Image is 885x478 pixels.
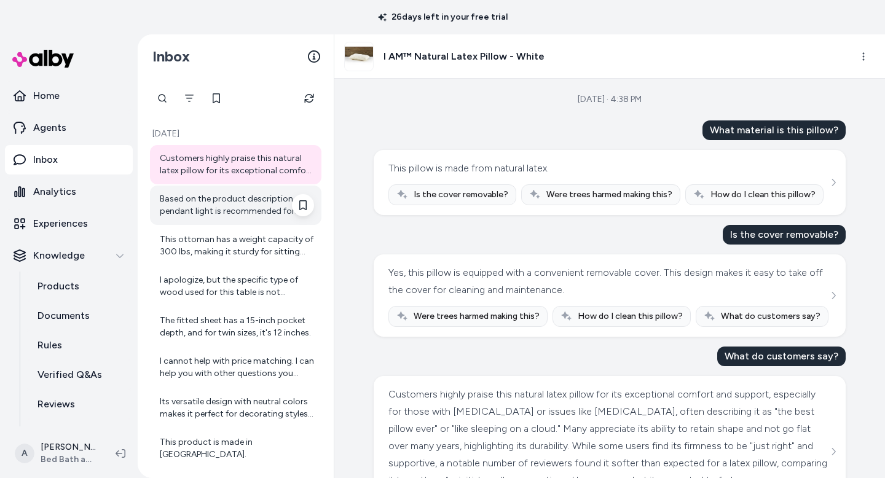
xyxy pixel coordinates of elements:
div: I apologize, but the specific type of wood used for this table is not mentioned in the product de... [160,274,314,299]
span: How do I clean this pillow? [710,189,816,201]
p: Experiences [33,216,88,231]
p: Rules [37,338,62,353]
a: Documents [25,301,133,331]
a: I cannot help with price matching. I can help you with other questions you have. [150,348,321,387]
div: This product is made in [GEOGRAPHIC_DATA]. [160,436,314,461]
button: See more [826,444,841,459]
a: Experiences [5,209,133,238]
img: alby Logo [12,50,74,68]
span: Bed Bath and Beyond [41,453,96,466]
p: 26 days left in your free trial [371,11,515,23]
span: How do I clean this pillow? [578,310,683,323]
p: Knowledge [33,248,85,263]
a: Agents [5,113,133,143]
p: Verified Q&As [37,367,102,382]
p: Documents [37,308,90,323]
button: See more [826,175,841,190]
a: Verified Q&As [25,360,133,390]
h2: Inbox [152,47,190,66]
span: A [15,444,34,463]
a: Home [5,81,133,111]
p: Agents [33,120,66,135]
p: Inbox [33,152,58,167]
div: This pillow is made from natural latex. [388,160,549,177]
span: Were trees harmed making this? [414,310,540,323]
a: Based on the product description, this pendant light is recommended for indoor spaces such as you... [150,186,321,225]
a: Customers highly praise this natural latex pillow for its exceptional comfort and support, especi... [150,145,321,184]
button: Filter [177,86,202,111]
div: The fitted sheet has a 15-inch pocket depth, and for twin sizes, it's 12 inches. [160,315,314,339]
a: Rules [25,331,133,360]
div: What material is this pillow? [702,120,846,140]
a: Its versatile design with neutral colors makes it perfect for decorating styles from coastal to f... [150,388,321,428]
a: Inbox [5,145,133,174]
img: I-AM%E2%84%A2-Natural-Latex-Pillow.jpg [345,42,373,71]
div: Customers highly praise this natural latex pillow for its exceptional comfort and support, especi... [160,152,314,177]
div: [DATE] · 4:38 PM [578,93,642,106]
h3: I AM™ Natural Latex Pillow - White [383,49,545,64]
button: Knowledge [5,241,133,270]
a: Survey Questions [25,419,133,449]
a: The fitted sheet has a 15-inch pocket depth, and for twin sizes, it's 12 inches. [150,307,321,347]
div: Based on the product description, this pendant light is recommended for indoor spaces such as you... [160,193,314,217]
span: What do customers say? [721,310,820,323]
p: [DATE] [150,128,321,140]
button: See more [826,288,841,303]
a: Products [25,272,133,301]
a: Reviews [25,390,133,419]
a: This ottoman has a weight capacity of 300 lbs, making it sturdy for sitting and use. [150,226,321,265]
div: Is the cover removable? [723,225,846,245]
a: This product is made in [GEOGRAPHIC_DATA]. [150,429,321,468]
div: What do customers say? [717,347,846,366]
span: Is the cover removable? [414,189,508,201]
p: Analytics [33,184,76,199]
p: [PERSON_NAME] [41,441,96,453]
div: I cannot help with price matching. I can help you with other questions you have. [160,355,314,380]
span: Were trees harmed making this? [546,189,672,201]
div: This ottoman has a weight capacity of 300 lbs, making it sturdy for sitting and use. [160,233,314,258]
button: Refresh [297,86,321,111]
a: Analytics [5,177,133,206]
p: Products [37,279,79,294]
p: Home [33,88,60,103]
div: Yes, this pillow is equipped with a convenient removable cover. This design makes it easy to take... [388,264,828,299]
p: Reviews [37,397,75,412]
button: A[PERSON_NAME]Bed Bath and Beyond [7,434,106,473]
div: Its versatile design with neutral colors makes it perfect for decorating styles from coastal to f... [160,396,314,420]
a: I apologize, but the specific type of wood used for this table is not mentioned in the product de... [150,267,321,306]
